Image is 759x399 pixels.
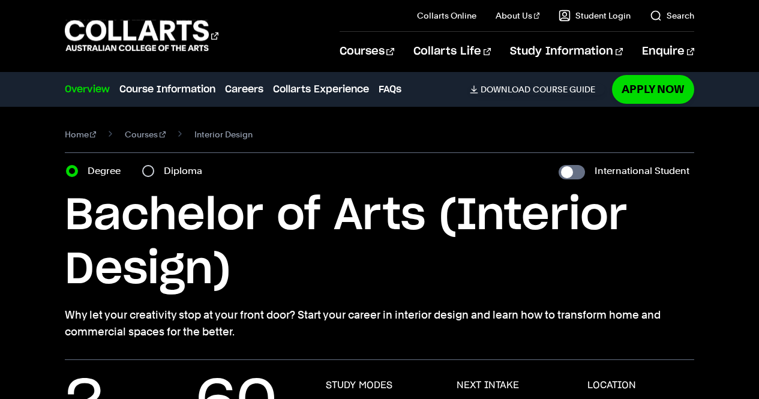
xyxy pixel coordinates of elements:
[481,84,530,95] span: Download
[225,82,263,97] a: Careers
[65,82,110,97] a: Overview
[273,82,369,97] a: Collarts Experience
[65,189,695,297] h1: Bachelor of Arts (Interior Design)
[642,32,694,71] a: Enquire
[65,126,97,143] a: Home
[650,10,694,22] a: Search
[379,82,401,97] a: FAQs
[559,10,631,22] a: Student Login
[470,84,605,95] a: DownloadCourse Guide
[595,163,689,179] label: International Student
[164,163,209,179] label: Diploma
[340,32,394,71] a: Courses
[417,10,476,22] a: Collarts Online
[125,126,166,143] a: Courses
[496,10,540,22] a: About Us
[88,163,128,179] label: Degree
[65,307,695,340] p: Why let your creativity stop at your front door? Start your career in interior design and learn h...
[194,126,253,143] span: Interior Design
[612,75,694,103] a: Apply Now
[119,82,215,97] a: Course Information
[326,379,392,391] h3: STUDY MODES
[457,379,519,391] h3: NEXT INTAKE
[413,32,491,71] a: Collarts Life
[65,19,218,53] div: Go to homepage
[510,32,623,71] a: Study Information
[587,379,636,391] h3: LOCATION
